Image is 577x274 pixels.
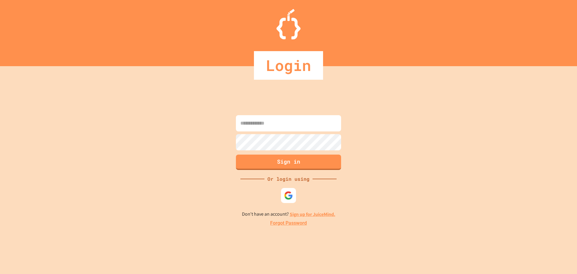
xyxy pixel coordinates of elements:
[236,155,341,170] button: Sign in
[290,211,335,217] a: Sign up for JuiceMind.
[270,220,307,227] a: Forgot Password
[254,51,323,80] div: Login
[264,175,313,183] div: Or login using
[284,191,293,200] img: google-icon.svg
[242,211,335,218] p: Don't have an account?
[276,9,301,39] img: Logo.svg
